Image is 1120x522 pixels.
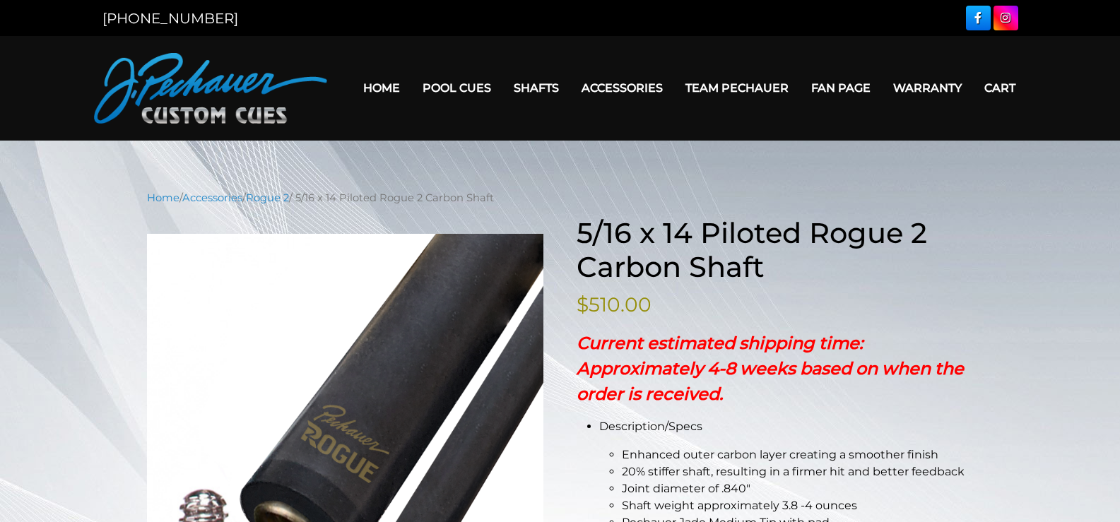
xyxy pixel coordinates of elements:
[882,70,973,106] a: Warranty
[352,70,411,106] a: Home
[973,70,1027,106] a: Cart
[577,292,589,316] span: $
[147,191,179,204] a: Home
[622,465,965,478] span: 20% stiffer shaft, resulting in a firmer hit and better feedback
[800,70,882,106] a: Fan Page
[570,70,674,106] a: Accessories
[102,10,238,27] a: [PHONE_NUMBER]
[246,191,289,204] a: Rogue 2
[599,420,702,433] span: Description/Specs
[147,190,974,206] nav: Breadcrumb
[94,53,327,124] img: Pechauer Custom Cues
[622,448,938,461] span: Enhanced outer carbon layer creating a smoother finish
[577,216,974,284] h1: 5/16 x 14 Piloted Rogue 2 Carbon Shaft
[182,191,242,204] a: Accessories
[622,499,857,512] span: Shaft weight approximately 3.8 -4 ounces
[622,482,750,495] span: Joint diameter of .840″
[411,70,502,106] a: Pool Cues
[502,70,570,106] a: Shafts
[577,292,652,316] bdi: 510.00
[577,333,964,404] strong: Current estimated shipping time: Approximately 4-8 weeks based on when the order is received.
[674,70,800,106] a: Team Pechauer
